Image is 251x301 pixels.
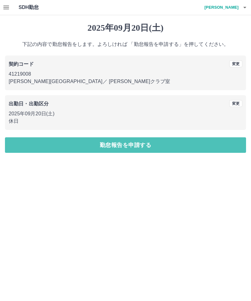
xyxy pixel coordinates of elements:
[9,101,49,106] b: 出勤日・出勤区分
[229,60,242,67] button: 変更
[5,137,246,153] button: 勤怠報告を申請する
[9,117,242,125] p: 休日
[229,100,242,107] button: 変更
[9,61,34,67] b: 契約コード
[9,70,242,78] p: 41219008
[5,41,246,48] p: 下記の内容で勤怠報告をします。よろしければ 「勤怠報告を申請する」を押してください。
[9,78,242,85] p: [PERSON_NAME][GEOGRAPHIC_DATA] ／ [PERSON_NAME]クラブ室
[5,23,246,33] h1: 2025年09月20日(土)
[9,110,242,117] p: 2025年09月20日(土)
